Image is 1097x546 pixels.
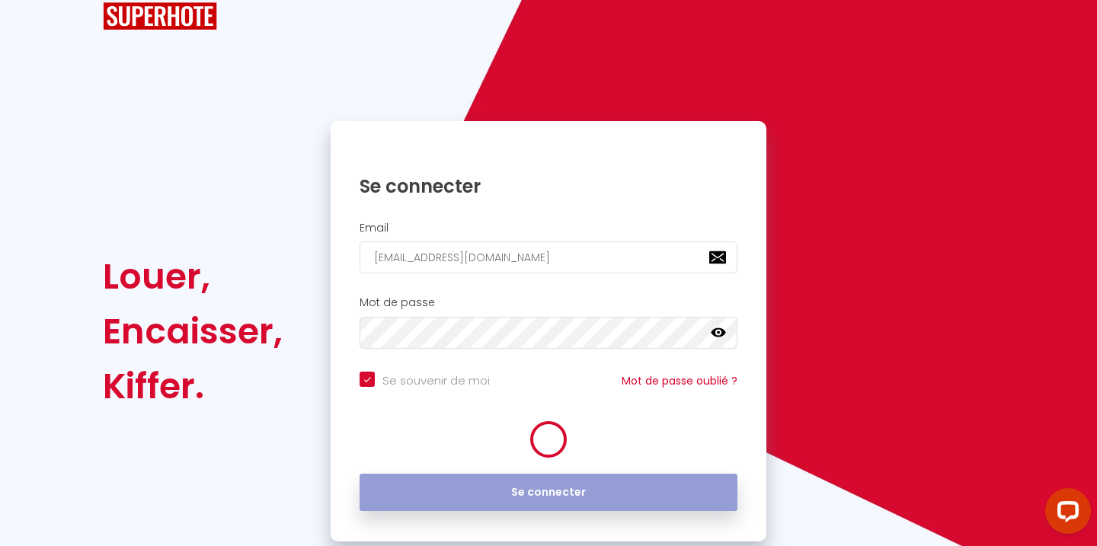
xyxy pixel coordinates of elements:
h1: Se connecter [360,174,737,198]
button: Se connecter [360,474,737,512]
div: Louer, [103,249,283,304]
h2: Email [360,222,737,235]
div: Encaisser, [103,304,283,359]
iframe: LiveChat chat widget [1033,482,1097,546]
a: Mot de passe oublié ? [622,373,737,388]
div: Kiffer. [103,359,283,413]
img: SuperHote logo [103,2,217,30]
input: Ton Email [360,241,737,273]
h2: Mot de passe [360,296,737,309]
